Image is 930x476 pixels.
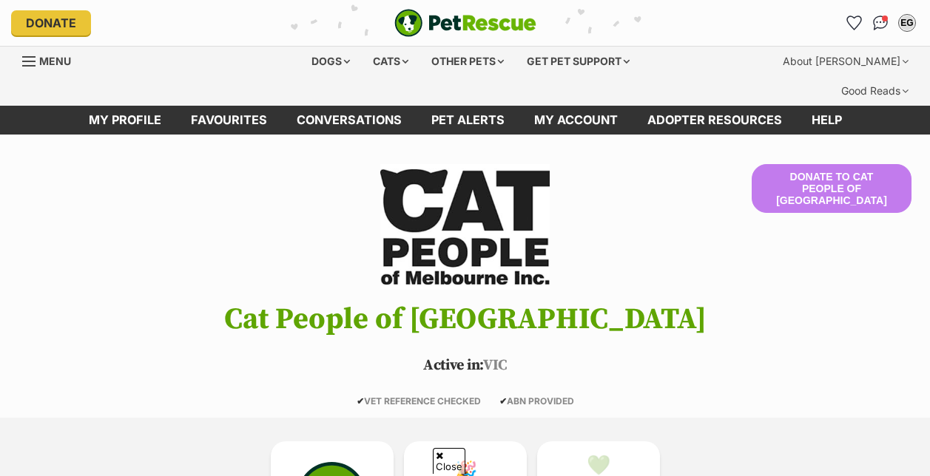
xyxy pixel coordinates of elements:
div: Dogs [301,47,360,76]
div: 💚 [587,454,610,476]
div: Get pet support [516,47,640,76]
div: About [PERSON_NAME] [772,47,919,76]
img: logo-e224e6f780fb5917bec1dbf3a21bbac754714ae5b6737aabdf751b685950b380.svg [394,9,536,37]
span: Active in: [423,356,483,375]
ul: Account quick links [842,11,919,35]
a: PetRescue [394,9,536,37]
span: Close [433,448,465,474]
a: Donate [11,10,91,35]
a: Menu [22,47,81,73]
div: Other pets [421,47,514,76]
img: chat-41dd97257d64d25036548639549fe6c8038ab92f7586957e7f3b1b290dea8141.svg [873,16,889,30]
button: Donate to Cat People of [GEOGRAPHIC_DATA] [752,164,912,213]
a: My profile [74,106,176,135]
span: VET REFERENCE CHECKED [357,395,481,407]
a: conversations [282,106,417,135]
div: Good Reads [831,76,919,106]
div: Cats [363,47,419,76]
icon: ✔ [357,395,364,407]
a: Pet alerts [417,106,519,135]
span: Menu [39,55,71,67]
a: Favourites [842,11,866,35]
icon: ✔ [499,395,507,407]
img: Cat People of Melbourne [380,164,549,290]
a: Favourites [176,106,282,135]
span: ABN PROVIDED [499,395,574,407]
div: EG [900,16,914,30]
a: Adopter resources [633,106,797,135]
a: Conversations [869,11,892,35]
a: My account [519,106,633,135]
a: Help [797,106,857,135]
button: My account [895,11,919,35]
